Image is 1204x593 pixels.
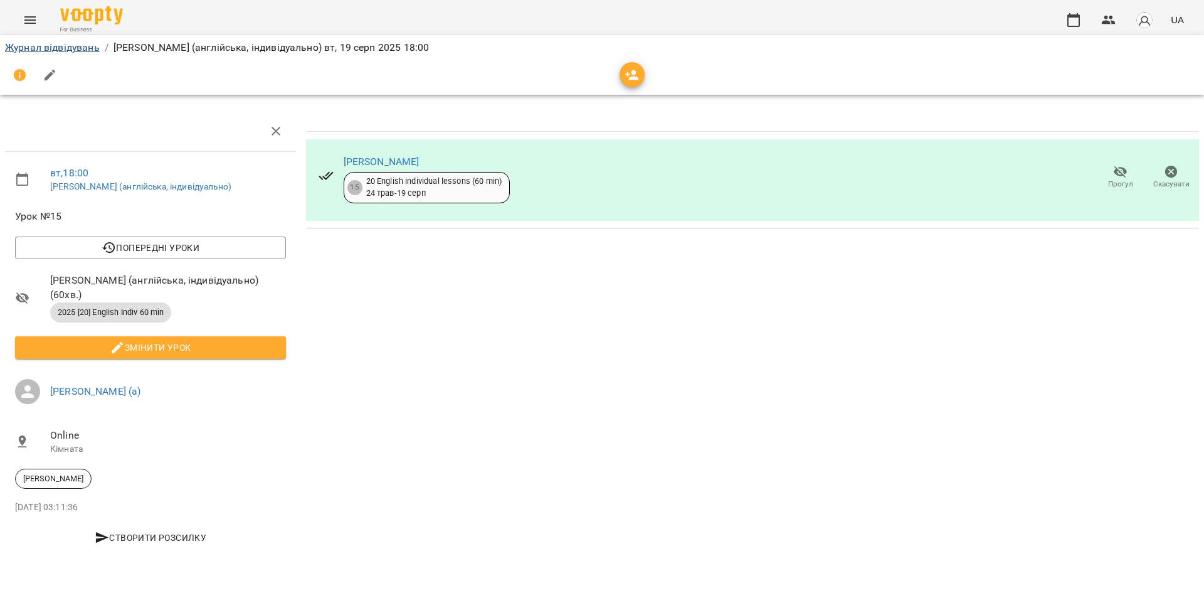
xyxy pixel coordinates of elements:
[15,526,286,549] button: Створити розсилку
[15,469,92,489] div: [PERSON_NAME]
[50,167,88,179] a: вт , 18:00
[15,336,286,359] button: Змінити урок
[1166,8,1189,31] button: UA
[25,340,276,355] span: Змінити урок
[5,40,1199,55] nav: breadcrumb
[50,428,286,443] span: Online
[15,501,286,514] p: [DATE] 03:11:36
[16,473,91,484] span: [PERSON_NAME]
[344,156,420,168] a: [PERSON_NAME]
[50,385,141,397] a: [PERSON_NAME] (а)
[50,443,286,456] p: Кімната
[50,307,171,318] span: 2025 [20] English Indiv 60 min
[15,5,45,35] button: Menu
[1153,179,1190,190] span: Скасувати
[50,273,286,302] span: [PERSON_NAME] (англійська, індивідуально) ( 60 хв. )
[1108,179,1133,190] span: Прогул
[15,209,286,224] span: Урок №15
[60,6,123,24] img: Voopty Logo
[1146,160,1196,195] button: Скасувати
[5,41,100,53] a: Журнал відвідувань
[25,240,276,255] span: Попередні уроки
[15,237,286,259] button: Попередні уроки
[114,40,429,55] p: [PERSON_NAME] (англійська, індивідуально) вт, 19 серп 2025 18:00
[60,26,123,34] span: For Business
[1136,11,1153,29] img: avatar_s.png
[105,40,108,55] li: /
[1171,13,1184,26] span: UA
[1095,160,1146,195] button: Прогул
[20,530,281,545] span: Створити розсилку
[347,180,362,195] div: 15
[50,181,231,191] a: [PERSON_NAME] (англійська, індивідуально)
[366,176,502,199] div: 20 English individual lessons (60 min) 24 трав - 19 серп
